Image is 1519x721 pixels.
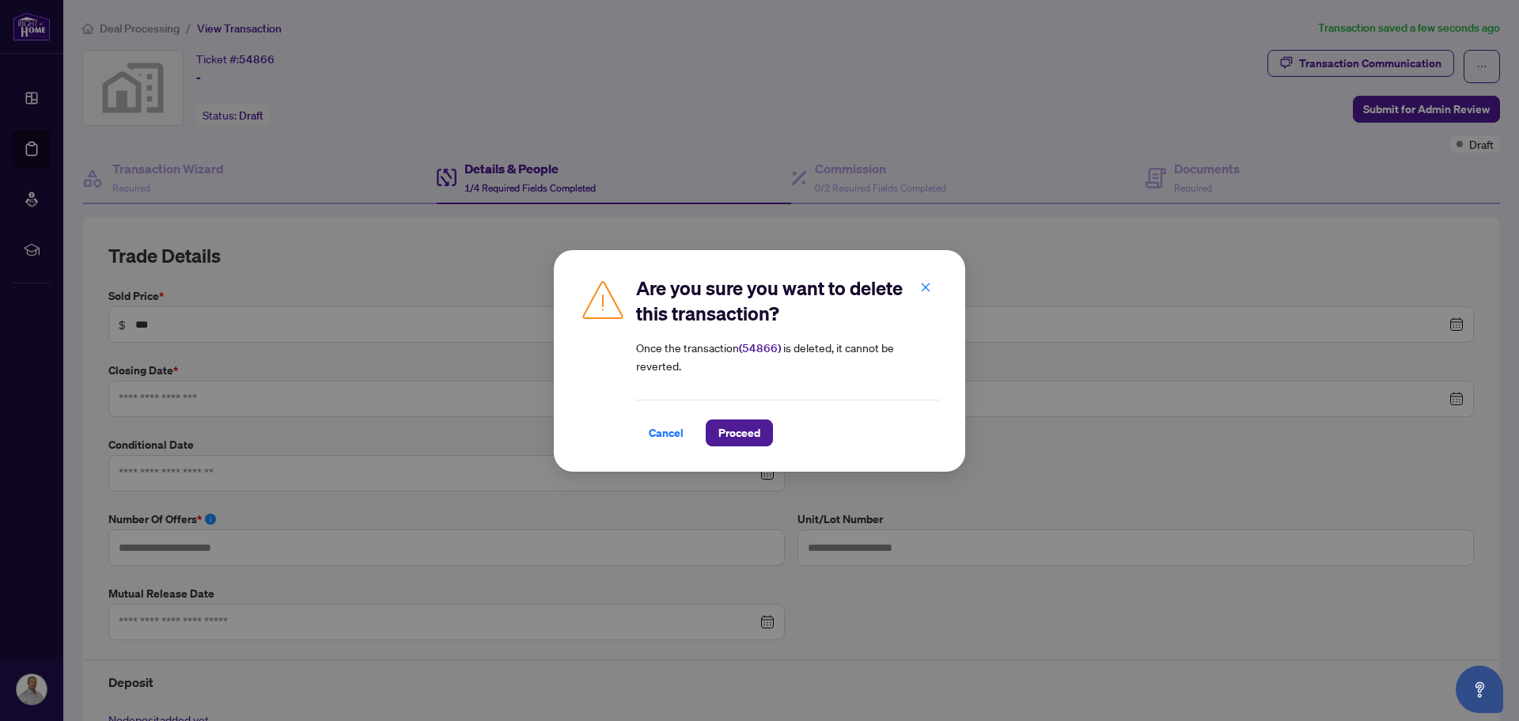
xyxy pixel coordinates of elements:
span: Proceed [718,420,760,446]
span: close [920,281,931,292]
button: Proceed [706,419,773,446]
button: Cancel [636,419,696,446]
strong: ( 54866 ) [739,341,781,355]
span: Cancel [649,420,684,446]
h2: Are you sure you want to delete this transaction? [636,275,940,326]
article: Once the transaction is deleted, it cannot be reverted. [636,339,940,374]
button: Open asap [1456,666,1503,713]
